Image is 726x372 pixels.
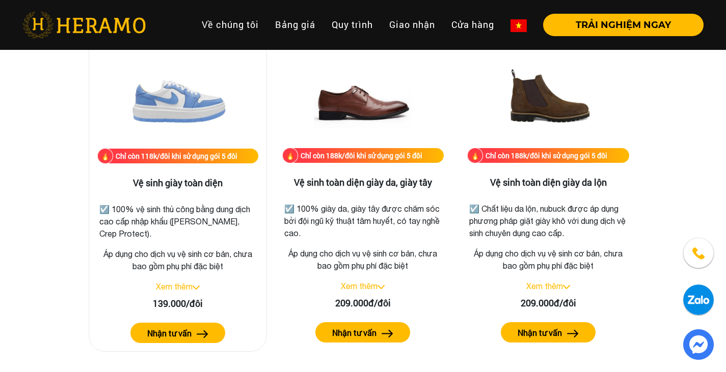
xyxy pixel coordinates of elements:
[543,14,704,36] button: TRẢI NGHIỆM NGAY
[526,281,563,291] a: Xem thêm
[97,178,258,189] h3: Vệ sinh giày toàn diện
[467,247,629,272] p: Áp dụng cho dịch vụ vệ sinh cơ bản, chưa bao gồm phụ phí đặc biệt
[332,327,377,339] label: Nhận tư vấn
[193,285,200,290] img: arrow_down.svg
[469,203,627,239] p: ☑️ Chất liệu da lộn, nubuck được áp dụng phương pháp giặt giày khô với dung dịch vệ sinh chuyên d...
[381,14,443,36] a: Giao nhận
[467,177,629,188] h3: Vệ sinh toàn diện giày da lộn
[467,296,629,310] div: 209.000đ/đôi
[467,322,629,342] a: Nhận tư vấn arrow
[22,12,146,38] img: heramo-logo.png
[501,322,596,342] button: Nhận tư vấn
[301,150,422,161] div: Chỉ còn 188k/đôi khi sử dụng gói 5 đôi
[97,248,258,272] p: Áp dụng cho dịch vụ vệ sinh cơ bản, chưa bao gồm phụ phí đặc biệt
[197,330,208,338] img: arrow
[130,323,225,343] button: Nhận tư vấn
[535,20,704,30] a: TRẢI NGHIỆM NGAY
[341,281,378,291] a: Xem thêm
[312,46,414,148] img: Vệ sinh toàn diện giày da, giày tây
[324,14,381,36] a: Quy trình
[378,285,385,289] img: arrow_down.svg
[567,330,579,337] img: arrow
[518,327,562,339] label: Nhận tư vấn
[443,14,502,36] a: Cửa hàng
[127,47,229,149] img: Vệ sinh giày toàn diện
[282,177,444,188] h3: Vệ sinh toàn diện giày da, giày tây
[97,297,258,310] div: 139.000/đôi
[467,148,483,163] img: fire.png
[282,322,444,342] a: Nhận tư vấn arrow
[116,151,237,161] div: Chỉ còn 118k/đôi khi sử dụng gói 5 đôi
[97,323,258,343] a: Nhận tư vấn arrow
[267,14,324,36] a: Bảng giá
[282,296,444,310] div: 209.000đ/đôi
[147,327,192,339] label: Nhận tư vấn
[194,14,267,36] a: Về chúng tôi
[97,148,113,164] img: fire.png
[282,148,298,163] img: fire.png
[486,150,607,161] div: Chỉ còn 188k/đôi khi sử dụng gói 5 đôi
[563,285,570,289] img: arrow_down.svg
[510,19,527,32] img: vn-flag.png
[282,247,444,272] p: Áp dụng cho dịch vụ vệ sinh cơ bản, chưa bao gồm phụ phí đặc biệt
[497,46,599,148] img: Vệ sinh toàn diện giày da lộn
[284,203,442,239] p: ☑️ 100% giày da, giày tây được chăm sóc bởi đội ngũ kỹ thuật tâm huyết, có tay nghề cao.
[99,203,256,240] p: ☑️ 100% vệ sinh thủ công bằng dung dịch cao cấp nhập khẩu ([PERSON_NAME], Crep Protect).
[382,330,393,337] img: arrow
[156,282,193,291] a: Xem thêm
[315,322,410,342] button: Nhận tư vấn
[692,247,705,260] img: phone-icon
